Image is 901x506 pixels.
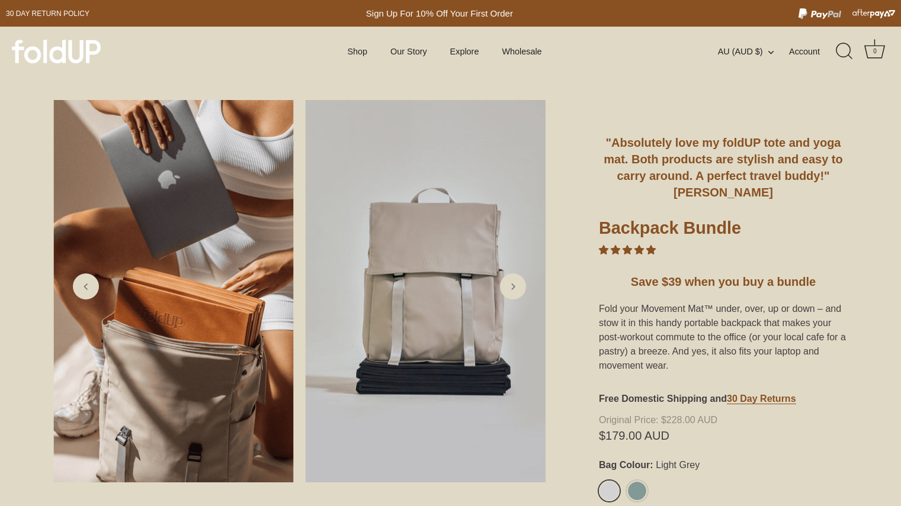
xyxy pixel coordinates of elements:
[653,459,700,470] span: Light Grey
[718,46,787,57] button: AU (AUD $)
[599,245,656,255] span: 5.00 stars
[6,7,89,21] a: 30 day Return policy
[492,40,552,63] a: Wholesale
[599,431,848,440] span: $179.00 AUD
[727,394,796,404] a: 30 Day Returns
[599,217,848,243] h1: Backpack Bundle
[789,44,841,59] a: Account
[599,481,620,501] a: Light Grey
[73,273,99,299] a: Previous slide
[318,40,571,63] div: Primary navigation
[599,273,848,290] h5: Save $39 when you buy a bundle
[500,273,526,299] a: Next slide
[869,46,881,57] div: 0
[440,40,489,63] a: Explore
[599,302,848,373] p: Fold your Movement Mat™ under, over, up or down – and stow it in this handy portable backpack tha...
[627,481,647,501] a: Sage
[832,38,858,65] a: Search
[337,40,377,63] a: Shop
[380,40,437,63] a: Our Story
[862,38,888,65] a: Cart
[599,415,844,425] span: $228.00 AUD
[599,134,848,201] h5: "Absolutely love my foldUP tote and yoga mat. Both products are stylish and easy to carry around....
[599,459,848,470] label: Bag Colour:
[599,394,727,404] strong: Free Domestic Shipping and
